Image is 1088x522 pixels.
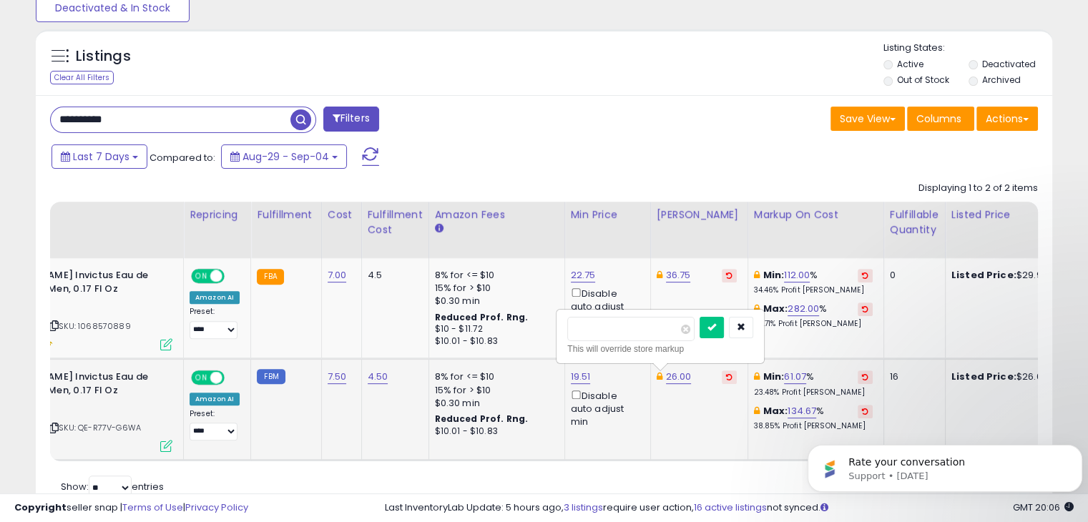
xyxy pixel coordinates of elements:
[890,207,939,237] div: Fulfillable Quantity
[185,501,248,514] a: Privacy Policy
[328,207,356,222] div: Cost
[571,370,591,384] a: 19.51
[435,311,529,323] b: Reduced Prof. Rng.
[328,370,347,384] a: 7.50
[951,269,1070,282] div: $29.99
[257,269,283,285] small: FBA
[754,388,873,398] p: 23.48% Profit [PERSON_NAME]
[897,74,949,86] label: Out of Stock
[61,480,164,493] span: Show: entries
[763,370,785,383] b: Min:
[192,372,210,384] span: ON
[951,207,1075,222] div: Listed Price
[190,207,245,222] div: Repricing
[435,269,554,282] div: 8% for <= $10
[14,501,67,514] strong: Copyright
[571,285,639,327] div: Disable auto adjust min
[657,207,742,222] div: [PERSON_NAME]
[897,58,923,70] label: Active
[981,58,1035,70] label: Deactivated
[14,501,248,515] div: seller snap | |
[368,370,388,384] a: 4.50
[830,107,905,131] button: Save View
[571,268,596,282] a: 22.75
[328,268,347,282] a: 7.00
[435,370,554,383] div: 8% for <= $10
[242,149,329,164] span: Aug-29 - Sep-04
[754,405,873,431] div: %
[257,207,315,222] div: Fulfillment
[951,370,1070,383] div: $26.00
[802,415,1088,515] iframe: Intercom notifications message
[754,207,878,222] div: Markup on Cost
[190,291,240,304] div: Amazon AI
[571,207,645,222] div: Min Price
[190,307,240,339] div: Preset:
[257,369,285,384] small: FBM
[564,501,603,514] a: 3 listings
[754,285,873,295] p: 34.46% Profit [PERSON_NAME]
[788,302,819,316] a: 282.00
[435,295,554,307] div: $0.30 min
[222,270,245,282] span: OFF
[435,207,559,222] div: Amazon Fees
[435,323,554,335] div: $10 - $11.72
[567,342,753,356] div: This will override store markup
[666,268,691,282] a: 36.75
[47,320,131,332] span: | SKU: 1068570889
[190,409,240,441] div: Preset:
[883,41,1052,55] p: Listing States:
[222,372,245,384] span: OFF
[435,335,554,348] div: $10.01 - $10.83
[122,501,183,514] a: Terms of Use
[76,46,131,67] h5: Listings
[435,425,554,438] div: $10.01 - $10.83
[748,202,883,258] th: The percentage added to the cost of goods (COGS) that forms the calculator for Min & Max prices.
[52,144,147,169] button: Last 7 Days
[571,388,639,429] div: Disable auto adjust min
[907,107,974,131] button: Columns
[38,338,53,348] i: hazardous material
[981,74,1020,86] label: Archived
[435,282,554,295] div: 15% for > $10
[763,404,788,418] b: Max:
[150,151,215,164] span: Compared to:
[368,207,423,237] div: Fulfillment Cost
[323,107,379,132] button: Filters
[763,302,788,315] b: Max:
[221,144,347,169] button: Aug-29 - Sep-04
[192,270,210,282] span: ON
[435,397,554,410] div: $0.30 min
[666,370,692,384] a: 26.00
[784,370,806,384] a: 61.07
[73,149,129,164] span: Last 7 Days
[435,222,443,235] small: Amazon Fees.
[763,268,785,282] b: Min:
[50,71,114,84] div: Clear All Filters
[190,393,240,405] div: Amazon AI
[754,370,873,397] div: %
[694,501,767,514] a: 16 active listings
[784,268,810,282] a: 112.00
[47,422,141,433] span: | SKU: QE-R77V-G6WA
[918,182,1038,195] div: Displaying 1 to 2 of 2 items
[385,501,1074,515] div: Last InventoryLab Update: 5 hours ago, require user action, not synced.
[754,421,873,431] p: 38.85% Profit [PERSON_NAME]
[788,404,816,418] a: 134.67
[951,370,1016,383] b: Listed Price:
[754,302,873,329] div: %
[435,384,554,397] div: 15% for > $10
[890,370,934,383] div: 16
[435,413,529,425] b: Reduced Prof. Rng.
[368,269,418,282] div: 4.5
[976,107,1038,131] button: Actions
[890,269,934,282] div: 0
[754,319,873,329] p: 53.71% Profit [PERSON_NAME]
[951,268,1016,282] b: Listed Price:
[916,112,961,126] span: Columns
[754,269,873,295] div: %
